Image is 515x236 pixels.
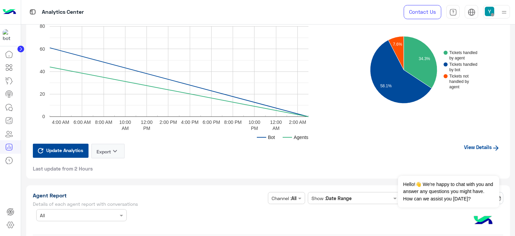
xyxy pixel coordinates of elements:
text: 10:00 [248,120,260,125]
text: 2:00 PM [159,120,177,125]
text: 4:00 AM [52,120,69,125]
text: 7.6% [393,42,402,47]
p: Analytics Center [42,8,84,17]
a: Contact Us [404,5,441,19]
text: 80 [40,24,45,29]
text: AM [272,126,279,131]
h5: Details of each agent report with conversations [33,201,266,207]
svg: A chart. [353,9,496,130]
text: 40 [40,69,45,74]
button: Exportkeyboard_arrow_down [91,144,125,158]
text: Agents [294,135,308,140]
text: Tickets handled [449,50,477,55]
span: Last update from 2 Hours [33,165,93,172]
img: tab [449,8,457,16]
text: 34.3% [419,56,430,61]
text: 2:00 AM [289,120,306,125]
text: 8:00 AM [95,120,112,125]
img: userImage [485,7,494,16]
text: agent [449,85,460,89]
text: 6:00 AM [73,120,91,125]
svg: A chart. [33,9,352,144]
text: 60 [40,46,45,52]
text: Bot [268,135,275,140]
text: PM [143,126,150,131]
text: 12:00 [141,120,153,125]
text: handled by [449,79,469,84]
text: 8:00 PM [224,120,241,125]
span: Hello!👋 We're happy to chat with you and answer any questions you might have. How can we assist y... [398,176,499,207]
a: tab [446,5,460,19]
text: 12:00 [270,120,282,125]
text: 0 [42,114,45,120]
img: tab [28,8,37,16]
h1: Agent Report [33,192,266,199]
button: Update Analytics [33,144,89,158]
text: PM [251,126,258,131]
text: 58.1% [380,84,392,88]
text: 4:00 PM [181,120,198,125]
img: hulul-logo.png [471,209,495,233]
img: tab [468,8,475,16]
text: Tickets handled [449,62,477,67]
img: profile [500,8,508,16]
text: by agent [449,56,465,60]
text: 10:00 [119,120,131,125]
text: by bot [449,67,460,72]
img: 317874714732967 [3,29,15,41]
text: AM [121,126,128,131]
img: Logo [3,5,16,19]
text: 20 [40,91,45,97]
i: keyboard_arrow_down [111,147,119,155]
a: View Details [461,141,503,153]
span: Update Analytics [45,146,85,155]
text: Tickets not [449,74,469,79]
text: 6:00 PM [203,120,220,125]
